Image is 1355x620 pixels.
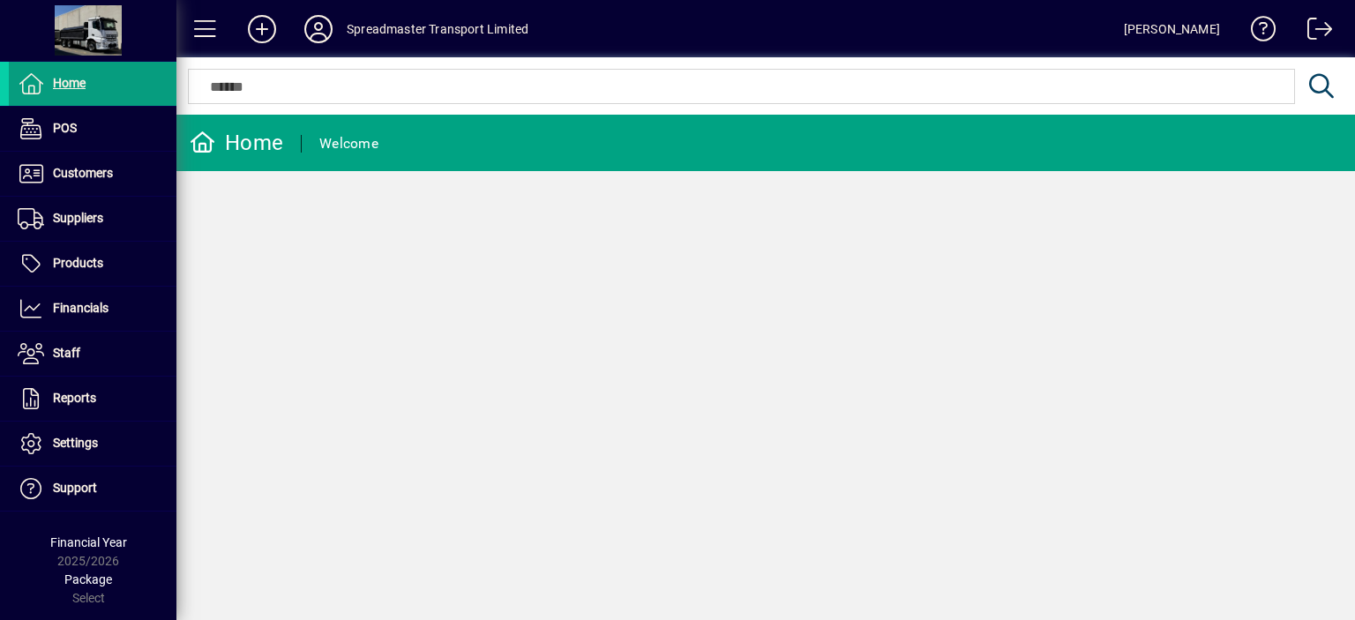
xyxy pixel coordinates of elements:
a: POS [9,107,176,151]
a: Customers [9,152,176,196]
button: Profile [290,13,347,45]
div: Welcome [319,130,378,158]
a: Products [9,242,176,286]
span: Package [64,572,112,586]
span: Suppliers [53,211,103,225]
span: Reports [53,391,96,405]
a: Logout [1294,4,1333,61]
span: Products [53,256,103,270]
div: Spreadmaster Transport Limited [347,15,528,43]
span: Customers [53,166,113,180]
button: Add [234,13,290,45]
a: Support [9,467,176,511]
span: Financials [53,301,109,315]
span: Financial Year [50,535,127,549]
a: Settings [9,422,176,466]
span: Support [53,481,97,495]
a: Knowledge Base [1238,4,1276,61]
span: Settings [53,436,98,450]
a: Staff [9,332,176,376]
a: Financials [9,287,176,331]
div: Home [190,129,283,157]
span: POS [53,121,77,135]
a: Suppliers [9,197,176,241]
a: Reports [9,377,176,421]
div: [PERSON_NAME] [1124,15,1220,43]
span: Staff [53,346,80,360]
span: Home [53,76,86,90]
